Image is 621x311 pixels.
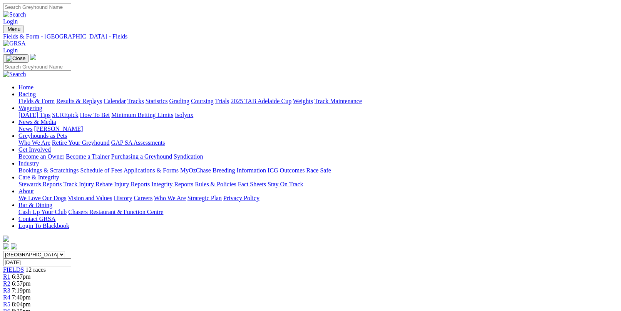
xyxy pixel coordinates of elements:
[18,112,50,118] a: [DATE] Tips
[18,209,67,215] a: Cash Up Your Club
[6,55,25,62] img: Close
[52,139,110,146] a: Retire Your Greyhound
[3,54,28,63] button: Toggle navigation
[18,119,56,125] a: News & Media
[18,209,618,216] div: Bar & Dining
[18,195,66,201] a: We Love Our Dogs
[3,243,9,249] img: facebook.svg
[12,273,31,280] span: 6:37pm
[3,11,26,18] img: Search
[30,54,36,60] img: logo-grsa-white.png
[12,280,31,287] span: 6:57pm
[18,139,50,146] a: Who We Are
[3,280,10,287] a: R2
[174,153,203,160] a: Syndication
[3,25,23,33] button: Toggle navigation
[18,112,618,119] div: Wagering
[8,26,20,32] span: Menu
[213,167,266,174] a: Breeding Information
[315,98,362,104] a: Track Maintenance
[3,71,26,78] img: Search
[151,181,193,187] a: Integrity Reports
[18,132,67,139] a: Greyhounds as Pets
[18,167,618,174] div: Industry
[231,98,291,104] a: 2025 TAB Adelaide Cup
[238,181,266,187] a: Fact Sheets
[187,195,222,201] a: Strategic Plan
[18,125,618,132] div: News & Media
[66,153,110,160] a: Become a Trainer
[3,47,18,54] a: Login
[18,216,55,222] a: Contact GRSA
[18,91,36,97] a: Racing
[268,167,305,174] a: ICG Outcomes
[3,33,618,40] a: Fields & Form - [GEOGRAPHIC_DATA] - Fields
[18,195,618,202] div: About
[18,202,52,208] a: Bar & Dining
[18,174,59,181] a: Care & Integrity
[18,105,42,111] a: Wagering
[127,98,144,104] a: Tracks
[3,18,18,25] a: Login
[114,195,132,201] a: History
[191,98,214,104] a: Coursing
[18,84,33,90] a: Home
[154,195,186,201] a: Who We Are
[18,125,32,132] a: News
[12,294,31,301] span: 7:40pm
[18,98,618,105] div: Racing
[52,112,78,118] a: SUREpick
[68,209,163,215] a: Chasers Restaurant & Function Centre
[12,301,31,308] span: 8:04pm
[3,273,10,280] a: R1
[18,153,618,160] div: Get Involved
[3,40,26,47] img: GRSA
[3,258,71,266] input: Select date
[175,112,193,118] a: Isolynx
[18,160,39,167] a: Industry
[195,181,236,187] a: Rules & Policies
[111,112,173,118] a: Minimum Betting Limits
[3,301,10,308] a: R5
[111,153,172,160] a: Purchasing a Greyhound
[68,195,112,201] a: Vision and Values
[34,125,83,132] a: [PERSON_NAME]
[3,3,71,11] input: Search
[18,188,34,194] a: About
[18,139,618,146] div: Greyhounds as Pets
[306,167,331,174] a: Race Safe
[3,63,71,71] input: Search
[268,181,303,187] a: Stay On Track
[114,181,150,187] a: Injury Reports
[146,98,168,104] a: Statistics
[11,243,17,249] img: twitter.svg
[3,266,24,273] span: FIELDS
[56,98,102,104] a: Results & Replays
[63,181,112,187] a: Track Injury Rebate
[18,153,64,160] a: Become an Owner
[18,181,618,188] div: Care & Integrity
[111,139,165,146] a: GAP SA Assessments
[293,98,313,104] a: Weights
[169,98,189,104] a: Grading
[18,167,79,174] a: Bookings & Scratchings
[18,222,69,229] a: Login To Blackbook
[80,167,122,174] a: Schedule of Fees
[12,287,31,294] span: 7:19pm
[223,195,259,201] a: Privacy Policy
[3,294,10,301] a: R4
[215,98,229,104] a: Trials
[3,287,10,294] a: R3
[80,112,110,118] a: How To Bet
[3,236,9,242] img: logo-grsa-white.png
[104,98,126,104] a: Calendar
[25,266,46,273] span: 12 races
[18,98,55,104] a: Fields & Form
[180,167,211,174] a: MyOzChase
[18,146,51,153] a: Get Involved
